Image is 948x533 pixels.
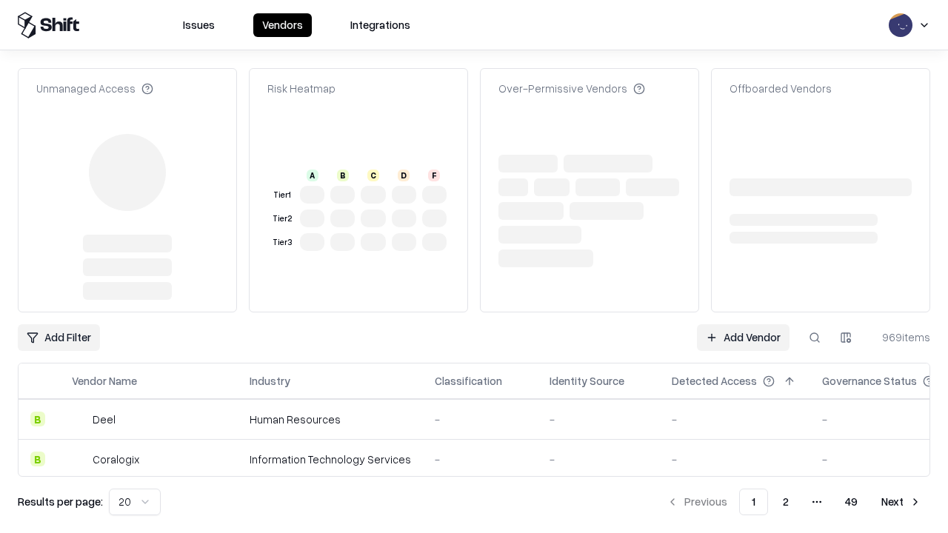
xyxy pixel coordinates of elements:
a: Add Vendor [697,324,790,351]
div: Human Resources [250,412,411,427]
div: A [307,170,318,181]
button: Vendors [253,13,312,37]
div: Information Technology Services [250,452,411,467]
p: Results per page: [18,494,103,509]
button: Integrations [341,13,419,37]
div: D [398,170,410,181]
div: B [30,412,45,426]
div: Offboarded Vendors [730,81,832,96]
img: Coralogix [72,452,87,466]
div: C [367,170,379,181]
div: B [337,170,349,181]
div: - [435,452,526,467]
div: B [30,452,45,466]
div: - [435,412,526,427]
div: - [672,412,798,427]
div: Detected Access [672,373,757,389]
button: 1 [739,489,768,515]
div: - [550,412,648,427]
button: 49 [833,489,869,515]
div: Governance Status [822,373,917,389]
div: 969 items [871,329,930,345]
div: Risk Heatmap [267,81,336,96]
div: Coralogix [93,452,139,467]
div: - [672,452,798,467]
div: Identity Source [550,373,624,389]
div: Vendor Name [72,373,137,389]
button: Add Filter [18,324,100,351]
div: Classification [435,373,502,389]
div: - [550,452,648,467]
div: Tier 3 [270,236,294,249]
div: Tier 1 [270,189,294,201]
button: 2 [771,489,801,515]
img: Deel [72,412,87,426]
div: Unmanaged Access [36,81,153,96]
button: Next [872,489,930,515]
div: Industry [250,373,290,389]
nav: pagination [658,489,930,515]
div: F [428,170,440,181]
div: Tier 2 [270,212,294,225]
div: Over-Permissive Vendors [498,81,645,96]
div: Deel [93,412,116,427]
button: Issues [174,13,224,37]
